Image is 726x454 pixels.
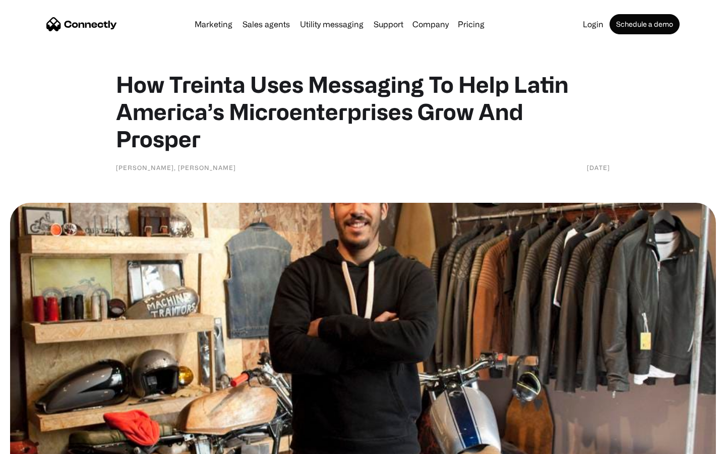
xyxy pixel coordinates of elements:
a: Login [579,20,608,28]
a: Marketing [191,20,236,28]
aside: Language selected: English [10,436,60,450]
a: Sales agents [238,20,294,28]
div: [DATE] [587,162,610,173]
a: Schedule a demo [610,14,680,34]
div: [PERSON_NAME], [PERSON_NAME] [116,162,236,173]
a: Support [370,20,407,28]
h1: How Treinta Uses Messaging To Help Latin America’s Microenterprises Grow And Prosper [116,71,610,152]
a: Pricing [454,20,489,28]
ul: Language list [20,436,60,450]
a: Utility messaging [296,20,368,28]
div: Company [412,17,449,31]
